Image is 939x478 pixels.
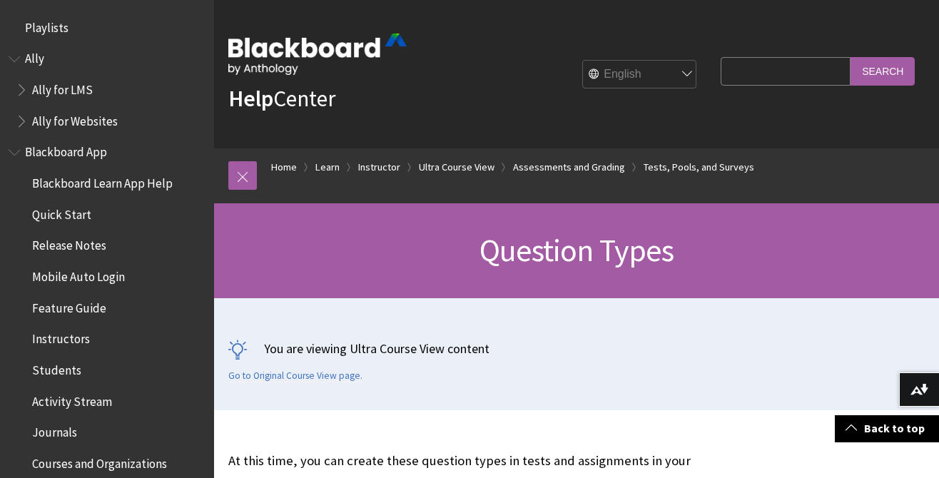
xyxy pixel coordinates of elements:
[271,158,297,176] a: Home
[228,84,273,113] strong: Help
[644,158,754,176] a: Tests, Pools, and Surveys
[835,415,939,442] a: Back to top
[32,234,106,253] span: Release Notes
[25,16,68,35] span: Playlists
[583,60,697,88] select: Site Language Selector
[228,84,335,113] a: HelpCenter
[32,390,112,409] span: Activity Stream
[358,158,400,176] a: Instructor
[228,370,362,382] a: Go to Original Course View page.
[513,158,625,176] a: Assessments and Grading
[315,158,340,176] a: Learn
[32,452,167,471] span: Courses and Organizations
[25,141,107,160] span: Blackboard App
[228,340,925,357] p: You are viewing Ultra Course View content
[32,171,173,190] span: Blackboard Learn App Help
[25,47,44,66] span: Ally
[32,358,81,377] span: Students
[32,203,91,222] span: Quick Start
[228,34,407,75] img: Blackboard by Anthology
[32,421,77,440] span: Journals
[419,158,494,176] a: Ultra Course View
[32,78,93,97] span: Ally for LMS
[32,296,106,315] span: Feature Guide
[32,327,90,347] span: Instructors
[851,57,915,85] input: Search
[9,16,205,40] nav: Book outline for Playlists
[32,109,118,128] span: Ally for Websites
[32,265,125,284] span: Mobile Auto Login
[9,47,205,133] nav: Book outline for Anthology Ally Help
[479,230,674,270] span: Question Types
